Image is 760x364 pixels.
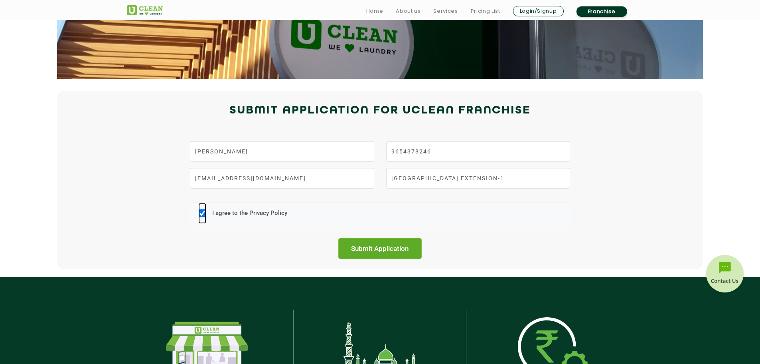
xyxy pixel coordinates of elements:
[127,101,634,120] h2: Submit Application for UCLEAN FRANCHISE
[190,141,374,162] input: Name*
[396,6,420,16] a: About us
[127,5,163,15] img: UClean Laundry and Dry Cleaning
[576,6,627,17] a: Franchise
[386,141,570,162] input: Phone Number*
[471,6,500,16] a: Pricing List
[366,6,383,16] a: Home
[190,168,374,189] input: Email Id*
[386,168,570,189] input: City*
[513,6,564,16] a: Login/Signup
[705,255,745,295] img: contact-btn
[338,238,422,259] input: Submit Application
[210,209,287,224] label: I agree to the Privacy Policy
[433,6,458,16] a: Services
